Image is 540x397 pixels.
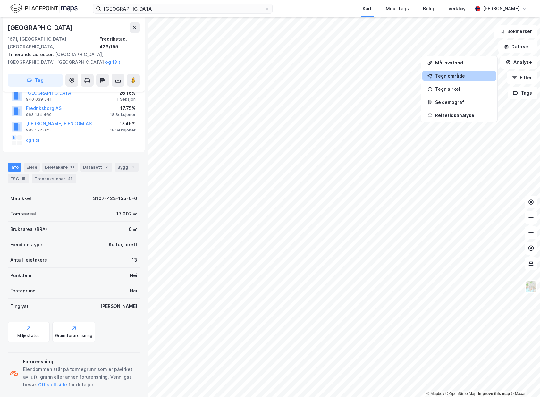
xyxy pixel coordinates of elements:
button: Tags [508,87,537,99]
div: Fredrikstad, 423/155 [99,35,140,51]
div: Leietakere [42,163,78,172]
div: 18 Seksjoner [110,112,136,117]
div: 13 [69,164,75,170]
div: 17 902 ㎡ [116,210,137,218]
div: [PERSON_NAME] [483,5,519,13]
div: 13 [132,256,137,264]
div: [GEOGRAPHIC_DATA], [GEOGRAPHIC_DATA], [GEOGRAPHIC_DATA] [8,51,135,66]
div: Mine Tags [386,5,409,13]
a: OpenStreetMap [445,392,477,396]
button: Bokmerker [494,25,537,38]
div: Miljøstatus [17,333,40,338]
div: 15 [20,175,27,182]
div: Eiendommen står på tomtegrunn som er påvirket av luft, grunn eller annen forurensning. Vennligst ... [23,366,137,389]
div: Kart [363,5,372,13]
div: 17.49% [110,120,136,128]
div: Bygg [115,163,139,172]
div: Grunnforurensning [55,333,92,338]
a: Improve this map [478,392,510,396]
span: Tilhørende adresser: [8,52,55,57]
div: Eiere [24,163,40,172]
div: Verktøy [448,5,466,13]
img: logo.f888ab2527a4732fd821a326f86c7f29.svg [10,3,78,14]
div: Tegn sirkel [435,86,491,92]
div: Forurensning [23,358,137,366]
div: Tinglyst [10,302,29,310]
div: [PERSON_NAME] [100,302,137,310]
div: Nei [130,272,137,279]
div: Festegrunn [10,287,35,295]
div: Tomteareal [10,210,36,218]
div: 41 [67,175,73,182]
div: Tegn område [435,73,491,79]
div: 17.75% [110,105,136,112]
div: Antall leietakere [10,256,47,264]
img: Z [525,281,537,293]
div: 18 Seksjoner [110,128,136,133]
div: 0 ㎡ [129,225,137,233]
div: 1671, [GEOGRAPHIC_DATA], [GEOGRAPHIC_DATA] [8,35,99,51]
button: Filter [507,71,537,84]
a: Mapbox [426,392,444,396]
div: 26.16% [117,89,136,97]
div: 1 [130,164,136,170]
div: [GEOGRAPHIC_DATA] [8,22,74,33]
div: Kontrollprogram for chat [508,366,540,397]
button: Tag [8,74,63,87]
div: 2 [103,164,110,170]
div: Reisetidsanalyse [435,113,491,118]
div: Matrikkel [10,195,31,202]
div: Se demografi [435,99,491,105]
div: 1 Seksjon [117,97,136,102]
button: Datasett [498,40,537,53]
div: 983 522 025 [26,128,51,133]
div: Mål avstand [435,60,491,65]
div: 940 039 541 [26,97,52,102]
div: Datasett [80,163,112,172]
div: Info [8,163,21,172]
div: ESG [8,174,29,183]
input: Søk på adresse, matrikkel, gårdeiere, leietakere eller personer [101,4,265,13]
div: 963 134 460 [26,112,52,117]
iframe: Chat Widget [508,366,540,397]
div: Bolig [423,5,434,13]
button: Analyse [500,56,537,69]
div: Kultur, Idrett [109,241,137,249]
div: Transaksjoner [32,174,76,183]
div: Punktleie [10,272,31,279]
div: Bruksareal (BRA) [10,225,47,233]
div: 3107-423-155-0-0 [93,195,137,202]
div: Nei [130,287,137,295]
div: Eiendomstype [10,241,42,249]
